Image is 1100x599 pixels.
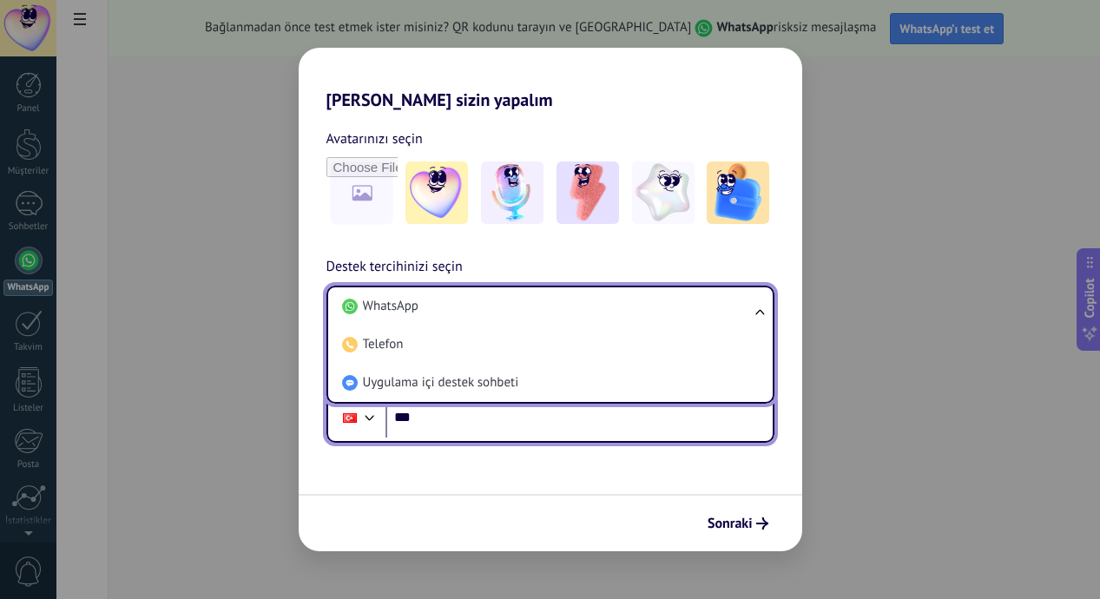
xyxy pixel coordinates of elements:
[708,517,753,530] span: Sonraki
[363,336,404,353] span: Telefon
[557,161,619,224] img: -3.jpeg
[333,399,366,436] div: Turkey: + 90
[632,161,695,224] img: -4.jpeg
[299,48,802,110] h2: [PERSON_NAME] sizin yapalım
[326,128,423,150] span: Avatarınızı seçin
[700,509,776,538] button: Sonraki
[707,161,769,224] img: -5.jpeg
[326,256,463,279] span: Destek tercihinizi seçin
[363,298,418,315] span: WhatsApp
[405,161,468,224] img: -1.jpeg
[363,374,519,392] span: Uygulama içi destek sohbeti
[481,161,543,224] img: -2.jpeg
